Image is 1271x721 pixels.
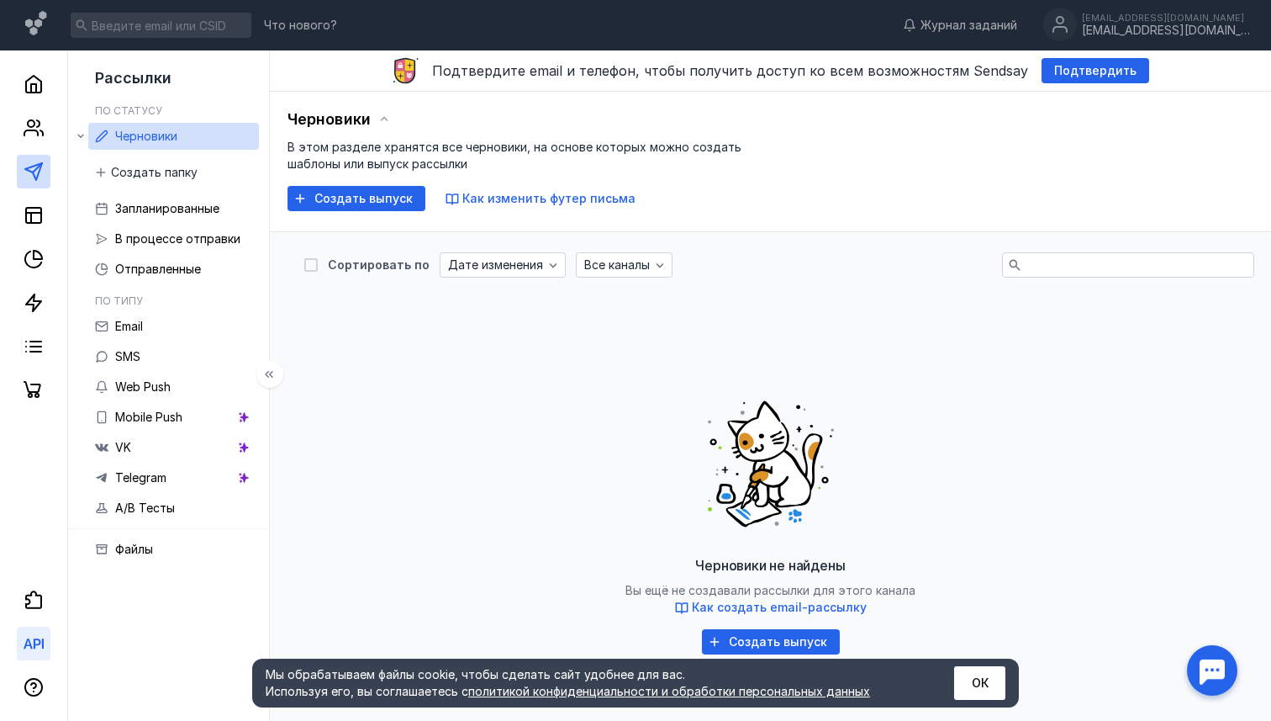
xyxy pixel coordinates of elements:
span: Создать папку [111,166,198,180]
a: Email [88,313,259,340]
span: Запланированные [115,201,219,215]
button: Дате изменения [440,252,566,278]
span: Как изменить футер письма [462,191,635,205]
button: Создать выпуск [702,629,840,655]
span: Создать выпуск [729,635,827,649]
a: Запланированные [88,195,259,222]
span: Черновики [115,129,177,143]
span: Дате изменения [448,258,543,273]
button: Как создать email-рассылку [675,599,867,616]
span: В этом разделе хранятся все черновики, на основе которых можно создать шаблоны или выпуск рассылки [287,140,741,171]
a: SMS [88,343,259,370]
h5: По типу [95,294,143,307]
span: Подтвердите email и телефон, чтобы получить доступ ко всем возможностям Sendsay [432,62,1028,79]
button: Подтвердить [1042,58,1149,83]
span: Email [115,319,143,333]
div: Сортировать по [328,259,430,271]
span: Telegram [115,470,166,485]
button: Все каналы [576,252,672,278]
div: [EMAIL_ADDRESS][DOMAIN_NAME] [1082,13,1250,23]
span: A/B Тесты [115,501,175,515]
span: Отправленные [115,262,201,276]
input: Введите email или CSID [71,13,251,38]
a: Что нового? [256,19,345,31]
a: Отправленные [88,256,259,283]
div: [EMAIL_ADDRESS][DOMAIN_NAME] [1082,24,1250,38]
span: Вы ещё не создавали рассылки для этого канала [625,583,915,616]
a: Mobile Push [88,404,259,431]
a: Файлы [88,536,259,563]
span: Что нового? [264,19,337,31]
h5: По статусу [95,104,162,117]
span: Web Push [115,379,171,394]
a: Черновики [88,123,259,150]
span: В процессе отправки [115,231,240,246]
span: SMS [115,349,140,363]
button: Как изменить футер письма [446,190,635,207]
a: A/B Тесты [88,495,259,522]
span: Все каналы [584,258,650,273]
button: ОК [954,666,1005,700]
span: Файлы [115,542,153,556]
a: В процессе отправки [88,225,259,252]
span: Черновики [287,110,372,128]
a: Web Push [88,374,259,400]
span: Как создать email-рассылку [692,600,867,614]
div: Мы обрабатываем файлы cookie, чтобы сделать сайт удобнее для вас. Используя его, вы соглашаетесь c [266,666,913,700]
a: VK [88,434,259,461]
span: Подтвердить [1054,64,1137,78]
a: Журнал заданий [894,17,1026,34]
span: VK [115,440,131,454]
button: Создать папку [88,160,206,185]
span: Журнал заданий [920,17,1017,34]
a: Telegram [88,464,259,491]
span: Черновики не найдены [695,557,845,574]
span: Создать выпуск [314,192,413,206]
a: политикой конфиденциальности и обработки персональных данных [468,684,870,698]
span: Рассылки [95,69,171,87]
button: Создать выпуск [287,186,425,211]
span: Mobile Push [115,410,182,424]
